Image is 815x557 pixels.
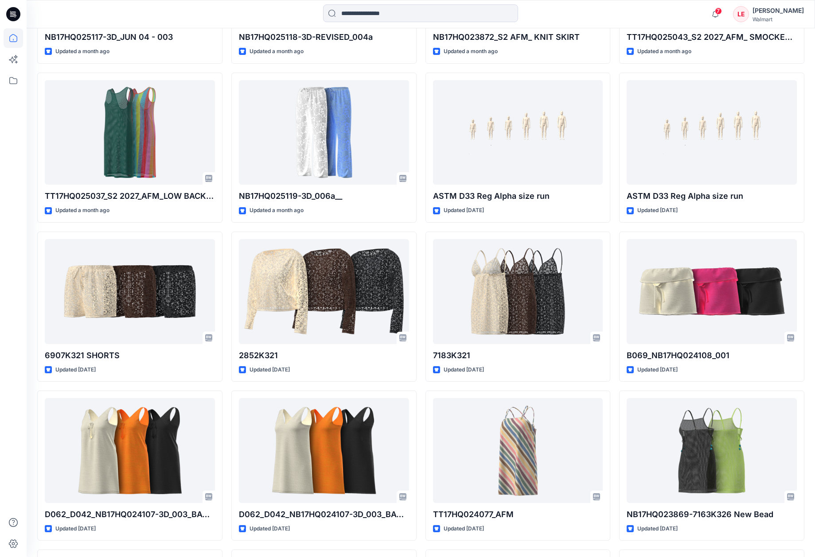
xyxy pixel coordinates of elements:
[444,47,498,56] p: Updated a month ago
[627,508,797,521] p: NB17HQ023869-7163K326 New Bead
[239,349,409,362] p: 2852K321
[45,508,215,521] p: D062_D042_NB17HQ024107-3D_003_BACK_007_FRT TIE
[433,349,603,362] p: 7183K321
[433,398,603,503] a: TT17HQ024077_AFM
[250,47,304,56] p: Updated a month ago
[627,239,797,344] a: B069_NB17HQ024108_001
[239,398,409,503] a: D062_D042_NB17HQ024107-3D_003_BACK_007_BACK TIE
[637,47,691,56] p: Updated a month ago
[250,206,304,215] p: Updated a month ago
[433,508,603,521] p: TT17HQ024077_AFM
[45,398,215,503] a: D062_D042_NB17HQ024107-3D_003_BACK_007_FRT TIE
[250,524,290,534] p: Updated [DATE]
[239,31,409,43] p: NB17HQ025118-3D-REVISED_004a
[45,31,215,43] p: NB17HQ025117-3D_JUN 04 - 003
[239,239,409,344] a: 2852K321
[433,190,603,202] p: ASTM D33 Reg Alpha size run
[637,365,678,375] p: Updated [DATE]
[627,349,797,362] p: B069_NB17HQ024108_001
[627,31,797,43] p: TT17HQ025043_S2 2027_AFM_ SMOCKED DRESS
[433,239,603,344] a: 7183K321
[250,365,290,375] p: Updated [DATE]
[715,8,722,15] span: 7
[637,206,678,215] p: Updated [DATE]
[733,6,749,22] div: LE
[45,190,215,202] p: TT17HQ025037_S2 2027_AFM_LOW BACK SIDE SLIT MIDI
[55,206,109,215] p: Updated a month ago
[627,80,797,185] a: ASTM D33 Reg Alpha size run
[55,47,109,56] p: Updated a month ago
[753,5,804,16] div: [PERSON_NAME]
[239,190,409,202] p: NB17HQ025119-3D_006a__
[45,349,215,362] p: 6907K321 SHORTS
[45,239,215,344] a: 6907K321 SHORTS
[444,365,484,375] p: Updated [DATE]
[55,365,96,375] p: Updated [DATE]
[444,206,484,215] p: Updated [DATE]
[627,190,797,202] p: ASTM D33 Reg Alpha size run
[55,524,96,534] p: Updated [DATE]
[45,80,215,185] a: TT17HQ025037_S2 2027_AFM_LOW BACK SIDE SLIT MIDI
[627,398,797,503] a: NB17HQ023869-7163K326 New Bead
[433,31,603,43] p: NB17HQ023872_S2 AFM_ KNIT SKIRT
[239,80,409,185] a: NB17HQ025119-3D_006a__
[433,80,603,185] a: ASTM D33 Reg Alpha size run
[637,524,678,534] p: Updated [DATE]
[753,16,804,23] div: Walmart
[444,524,484,534] p: Updated [DATE]
[239,508,409,521] p: D062_D042_NB17HQ024107-3D_003_BACK_007_BACK TIE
